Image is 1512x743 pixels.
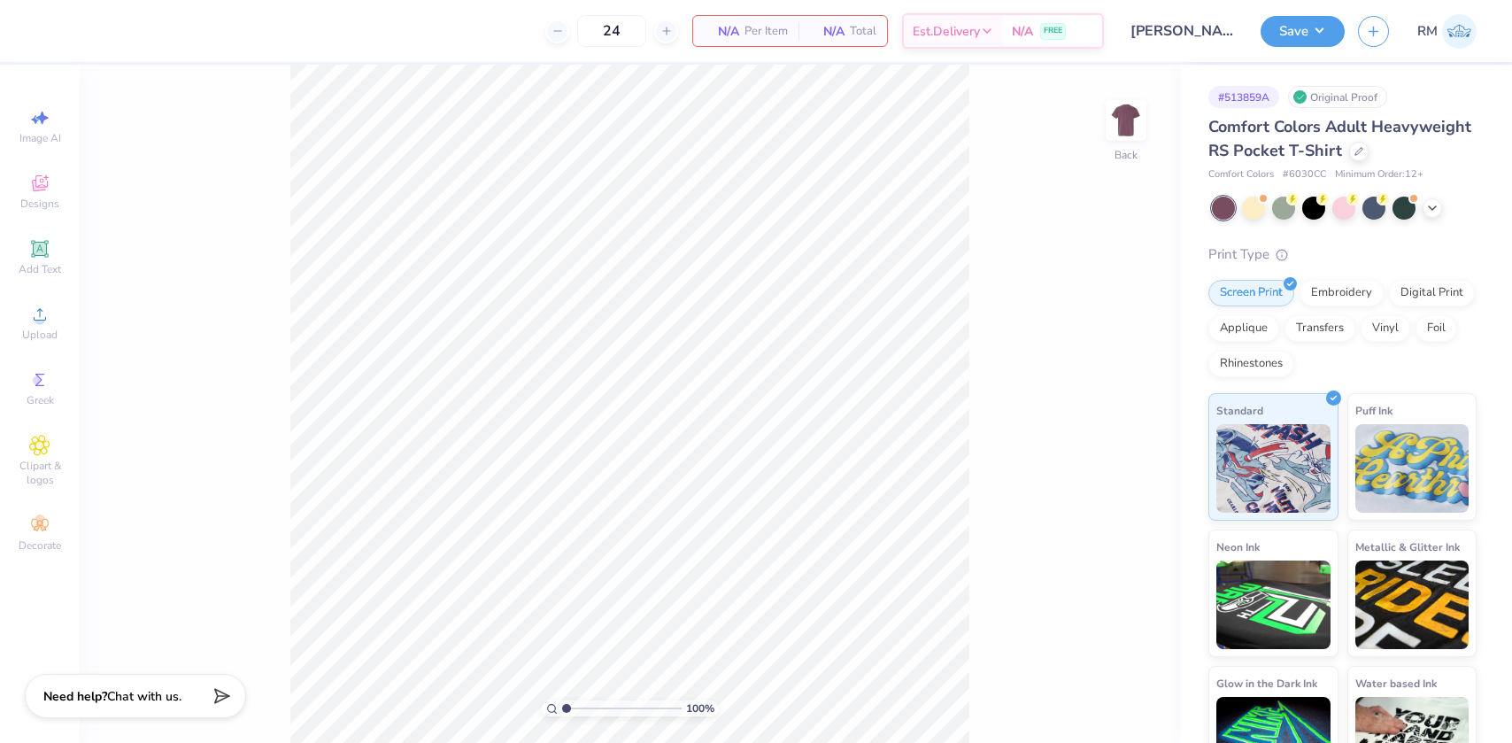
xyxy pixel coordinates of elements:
div: Vinyl [1361,315,1410,342]
div: Foil [1416,315,1457,342]
span: Comfort Colors Adult Heavyweight RS Pocket T-Shirt [1208,116,1471,161]
img: Metallic & Glitter Ink [1355,561,1470,649]
input: – – [577,15,646,47]
input: Untitled Design [1117,13,1247,49]
span: Comfort Colors [1208,167,1274,182]
img: Neon Ink [1216,561,1331,649]
span: Chat with us. [107,688,181,705]
span: RM [1417,21,1438,42]
div: Digital Print [1389,280,1475,306]
span: N/A [1012,22,1033,41]
div: Screen Print [1208,280,1294,306]
div: Applique [1208,315,1279,342]
span: Decorate [19,538,61,553]
span: Neon Ink [1216,538,1260,556]
img: Puff Ink [1355,424,1470,513]
button: Save [1261,16,1345,47]
span: Minimum Order: 12 + [1335,167,1423,182]
span: Clipart & logos [9,459,71,487]
div: Transfers [1284,315,1355,342]
span: Est. Delivery [913,22,980,41]
div: Rhinestones [1208,351,1294,377]
span: # 6030CC [1283,167,1326,182]
span: Per Item [744,22,788,41]
img: Roberta Manuel [1442,14,1477,49]
img: Back [1108,103,1144,138]
div: # 513859A [1208,86,1279,108]
span: 100 % [686,700,714,716]
div: Back [1115,147,1138,163]
span: Greek [27,393,54,407]
span: Glow in the Dark Ink [1216,674,1317,693]
span: Designs [20,197,59,211]
span: FREE [1044,25,1062,37]
div: Print Type [1208,244,1477,265]
span: Total [850,22,876,41]
div: Original Proof [1288,86,1387,108]
span: N/A [704,22,739,41]
a: RM [1417,14,1477,49]
span: Puff Ink [1355,401,1392,420]
span: N/A [809,22,845,41]
span: Water based Ink [1355,674,1437,693]
span: Standard [1216,401,1263,420]
strong: Need help? [43,688,107,705]
span: Metallic & Glitter Ink [1355,538,1460,556]
span: Image AI [19,131,61,145]
span: Upload [22,328,58,342]
div: Embroidery [1300,280,1384,306]
span: Add Text [19,262,61,276]
img: Standard [1216,424,1331,513]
